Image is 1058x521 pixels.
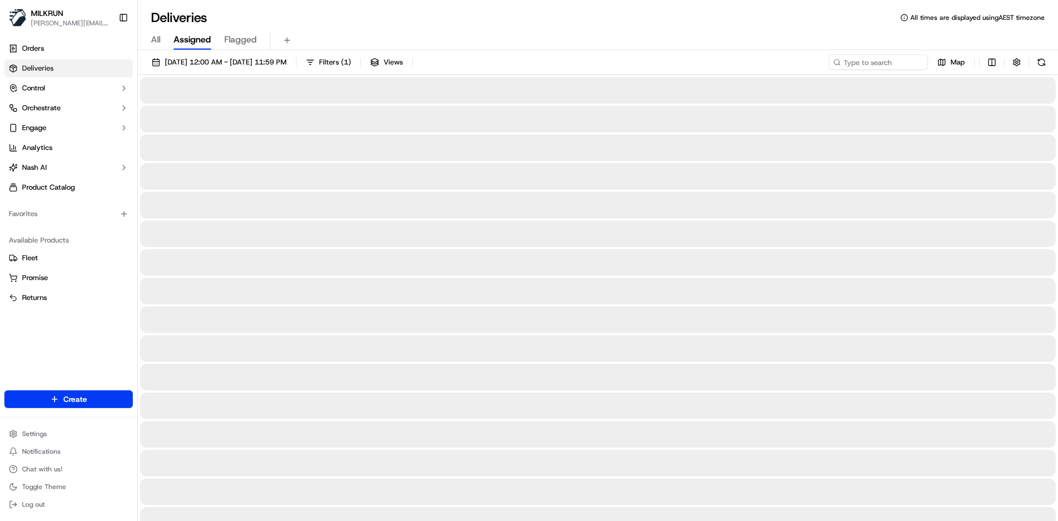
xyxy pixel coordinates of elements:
button: Settings [4,426,133,442]
span: Views [384,57,403,67]
a: Product Catalog [4,179,133,196]
span: Notifications [22,447,61,456]
a: Promise [9,273,128,283]
span: Create [63,394,87,405]
button: Chat with us! [4,461,133,477]
span: Analytics [22,143,52,153]
button: Create [4,390,133,408]
button: Control [4,79,133,97]
div: Favorites [4,205,133,223]
button: Map [932,55,970,70]
span: Orchestrate [22,103,61,113]
button: MILKRUNMILKRUN[PERSON_NAME][EMAIL_ADDRESS][DOMAIN_NAME] [4,4,114,31]
button: Notifications [4,444,133,459]
a: Returns [9,293,128,303]
span: Returns [22,293,47,303]
button: Promise [4,269,133,287]
h1: Deliveries [151,9,207,26]
span: Deliveries [22,63,53,73]
span: Control [22,83,45,93]
span: All [151,33,160,46]
a: Deliveries [4,60,133,77]
button: [DATE] 12:00 AM - [DATE] 11:59 PM [147,55,292,70]
span: Log out [22,500,45,509]
button: Fleet [4,249,133,267]
span: Map [951,57,965,67]
span: Flagged [224,33,257,46]
span: Nash AI [22,163,47,173]
span: Chat with us! [22,465,62,474]
button: Returns [4,289,133,307]
button: Orchestrate [4,99,133,117]
span: Promise [22,273,48,283]
input: Type to search [829,55,928,70]
span: Settings [22,429,47,438]
span: Toggle Theme [22,482,66,491]
button: MILKRUN [31,8,63,19]
span: Product Catalog [22,182,75,192]
span: Orders [22,44,44,53]
button: Filters(1) [301,55,356,70]
button: Engage [4,119,133,137]
button: Log out [4,497,133,512]
span: All times are displayed using AEST timezone [910,13,1045,22]
a: Orders [4,40,133,57]
span: Assigned [174,33,211,46]
span: Filters [319,57,351,67]
button: [PERSON_NAME][EMAIL_ADDRESS][DOMAIN_NAME] [31,19,110,28]
button: Nash AI [4,159,133,176]
span: ( 1 ) [341,57,351,67]
span: Fleet [22,253,38,263]
span: [DATE] 12:00 AM - [DATE] 11:59 PM [165,57,287,67]
button: Toggle Theme [4,479,133,495]
button: Views [365,55,408,70]
a: Fleet [9,253,128,263]
div: Available Products [4,232,133,249]
span: Engage [22,123,46,133]
img: MILKRUN [9,9,26,26]
button: Refresh [1034,55,1049,70]
a: Analytics [4,139,133,157]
